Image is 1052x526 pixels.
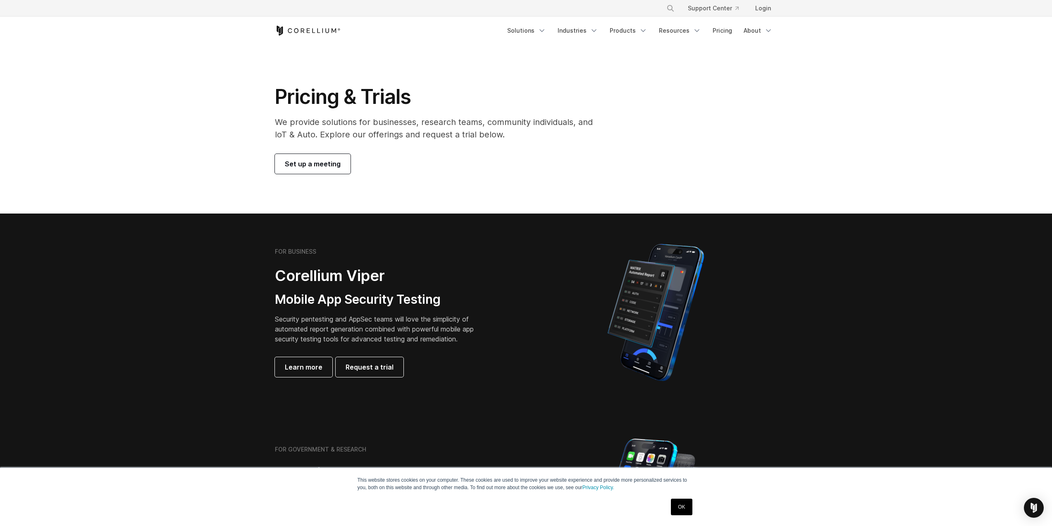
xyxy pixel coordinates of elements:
[553,23,603,38] a: Industries
[346,362,394,372] span: Request a trial
[749,1,778,16] a: Login
[582,485,614,490] a: Privacy Policy.
[275,357,332,377] a: Learn more
[681,1,745,16] a: Support Center
[502,23,778,38] div: Navigation Menu
[275,84,604,109] h1: Pricing & Trials
[1024,498,1044,518] div: Open Intercom Messenger
[275,446,366,453] h6: FOR GOVERNMENT & RESEARCH
[708,23,737,38] a: Pricing
[285,362,322,372] span: Learn more
[275,116,604,141] p: We provide solutions for businesses, research teams, community individuals, and IoT & Auto. Explo...
[502,23,551,38] a: Solutions
[275,248,316,255] h6: FOR BUSINESS
[656,1,778,16] div: Navigation Menu
[275,267,487,285] h2: Corellium Viper
[605,23,652,38] a: Products
[594,240,718,385] img: Corellium MATRIX automated report on iPhone showing app vulnerability test results across securit...
[275,314,487,344] p: Security pentesting and AppSec teams will love the simplicity of automated report generation comb...
[275,26,341,36] a: Corellium Home
[654,23,706,38] a: Resources
[739,23,778,38] a: About
[358,476,695,491] p: This website stores cookies on your computer. These cookies are used to improve your website expe...
[671,499,692,515] a: OK
[275,292,487,307] h3: Mobile App Security Testing
[336,357,403,377] a: Request a trial
[275,154,351,174] a: Set up a meeting
[663,1,678,16] button: Search
[285,159,341,169] span: Set up a meeting
[275,464,506,483] h2: Corellium Falcon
